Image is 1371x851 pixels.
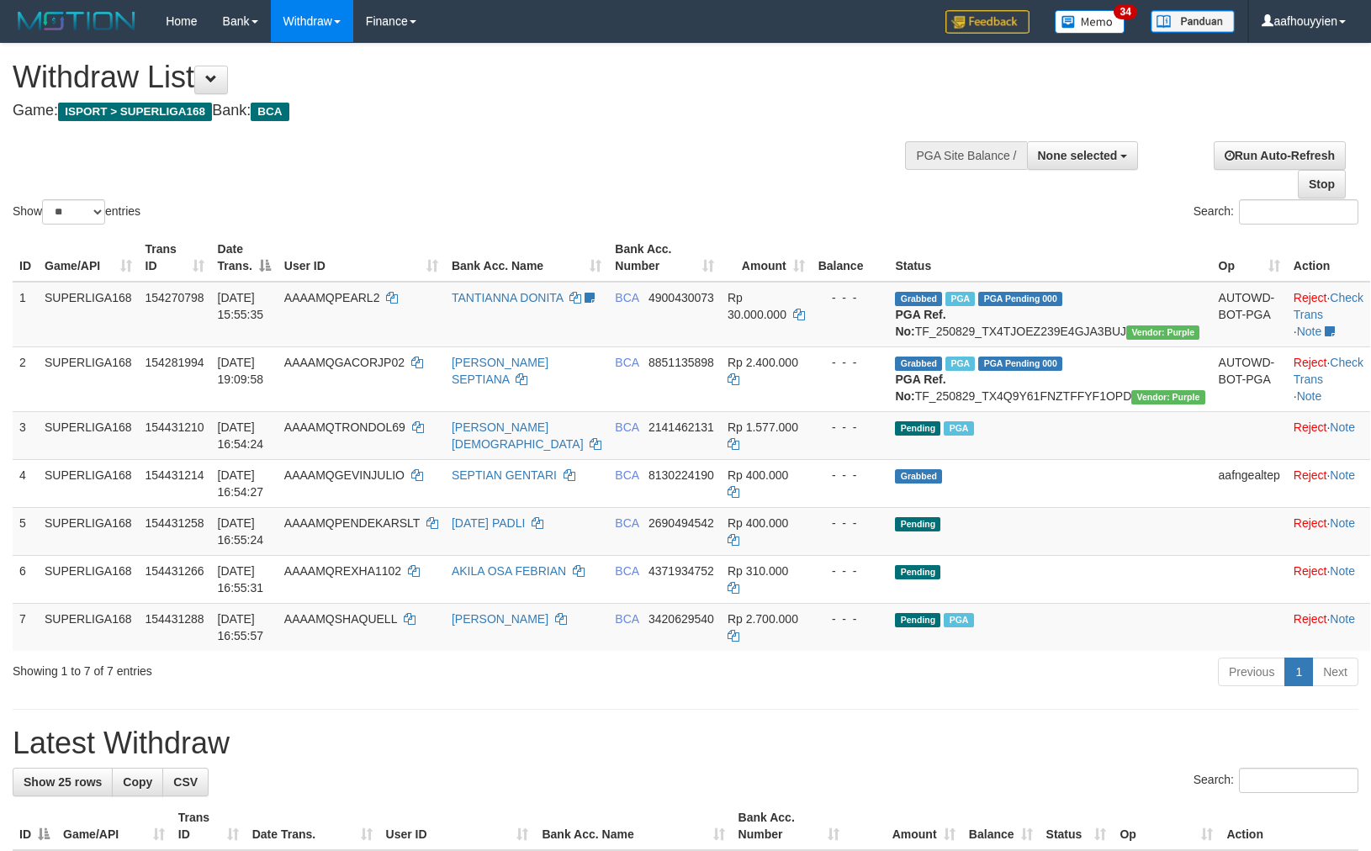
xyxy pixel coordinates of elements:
td: SUPERLIGA168 [38,346,139,411]
td: AUTOWD-BOT-PGA [1212,282,1287,347]
th: Balance: activate to sort column ascending [962,802,1040,850]
span: Marked by aafmaleo [945,292,975,306]
th: Amount: activate to sort column ascending [721,234,812,282]
th: Trans ID: activate to sort column ascending [172,802,246,850]
a: [PERSON_NAME] SEPTIANA [452,356,548,386]
td: 3 [13,411,38,459]
b: PGA Ref. No: [895,308,945,338]
td: · [1287,507,1370,555]
span: AAAAMQPENDEKARSLT [284,516,420,530]
span: Copy 4900430073 to clipboard [648,291,714,304]
span: Copy 2690494542 to clipboard [648,516,714,530]
span: AAAAMQGACORJP02 [284,356,405,369]
td: · [1287,603,1370,651]
a: Reject [1294,291,1327,304]
a: Copy [112,768,163,796]
span: 154431266 [146,564,204,578]
span: Rp 310.000 [728,564,788,578]
div: PGA Site Balance / [905,141,1026,170]
td: 7 [13,603,38,651]
span: AAAAMQGEVINJULIO [284,468,405,482]
span: Vendor URL: https://trx4.1velocity.biz [1131,390,1204,404]
th: Action [1220,802,1358,850]
span: Marked by aafsoycanthlai [944,421,973,436]
button: None selected [1027,141,1139,170]
span: [DATE] 16:55:24 [218,516,264,547]
th: User ID: activate to sort column ascending [379,802,536,850]
td: · [1287,459,1370,507]
a: Stop [1298,170,1346,198]
div: - - - [818,354,882,371]
span: [DATE] 16:55:57 [218,612,264,642]
div: - - - [818,515,882,531]
span: 154431210 [146,420,204,434]
td: · · [1287,346,1370,411]
th: Trans ID: activate to sort column ascending [139,234,211,282]
td: SUPERLIGA168 [38,603,139,651]
span: Marked by aafsoycanthlai [944,613,973,627]
span: Show 25 rows [24,775,102,789]
td: 5 [13,507,38,555]
a: TANTIANNA DONITA [452,291,564,304]
th: User ID: activate to sort column ascending [278,234,445,282]
img: panduan.png [1151,10,1235,33]
td: SUPERLIGA168 [38,459,139,507]
th: Date Trans.: activate to sort column descending [211,234,278,282]
td: 6 [13,555,38,603]
td: aafngealtep [1212,459,1287,507]
a: [PERSON_NAME][DEMOGRAPHIC_DATA] [452,420,584,451]
div: Showing 1 to 7 of 7 entries [13,656,558,679]
a: Note [1330,564,1355,578]
span: 154431214 [146,468,204,482]
span: Rp 2.400.000 [728,356,798,369]
td: SUPERLIGA168 [38,555,139,603]
div: - - - [818,289,882,306]
span: Copy 8130224190 to clipboard [648,468,714,482]
a: AKILA OSA FEBRIAN [452,564,566,578]
td: · [1287,555,1370,603]
span: Grabbed [895,357,942,371]
a: [DATE] PADLI [452,516,525,530]
th: Game/API: activate to sort column ascending [38,234,139,282]
span: [DATE] 16:54:27 [218,468,264,499]
td: AUTOWD-BOT-PGA [1212,346,1287,411]
span: BCA [615,612,638,626]
b: PGA Ref. No: [895,373,945,403]
td: SUPERLIGA168 [38,507,139,555]
th: Action [1287,234,1370,282]
th: Bank Acc. Number: activate to sort column ascending [608,234,721,282]
span: [DATE] 16:55:31 [218,564,264,595]
th: ID [13,234,38,282]
th: Game/API: activate to sort column ascending [56,802,172,850]
a: Note [1330,516,1355,530]
a: Note [1297,389,1322,403]
span: 34 [1114,4,1136,19]
span: CSV [173,775,198,789]
div: - - - [818,467,882,484]
span: 154431258 [146,516,204,530]
span: Rp 30.000.000 [728,291,786,321]
th: Date Trans.: activate to sort column ascending [246,802,379,850]
span: 154281994 [146,356,204,369]
span: Marked by aafnonsreyleab [945,357,975,371]
th: Balance [812,234,889,282]
td: 4 [13,459,38,507]
a: Check Trans [1294,356,1363,386]
th: Amount: activate to sort column ascending [846,802,962,850]
td: · · [1287,282,1370,347]
a: 1 [1284,658,1313,686]
div: - - - [818,563,882,579]
span: AAAAMQPEARL2 [284,291,380,304]
span: Rp 2.700.000 [728,612,798,626]
span: AAAAMQREXHA1102 [284,564,401,578]
th: ID: activate to sort column descending [13,802,56,850]
td: TF_250829_TX4TJOEZ239E4GJA3BUJ [888,282,1211,347]
a: Reject [1294,468,1327,482]
input: Search: [1239,768,1358,793]
td: · [1287,411,1370,459]
span: BCA [251,103,288,121]
a: Reject [1294,420,1327,434]
th: Op: activate to sort column ascending [1113,802,1220,850]
img: Feedback.jpg [945,10,1030,34]
span: Rp 400.000 [728,516,788,530]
